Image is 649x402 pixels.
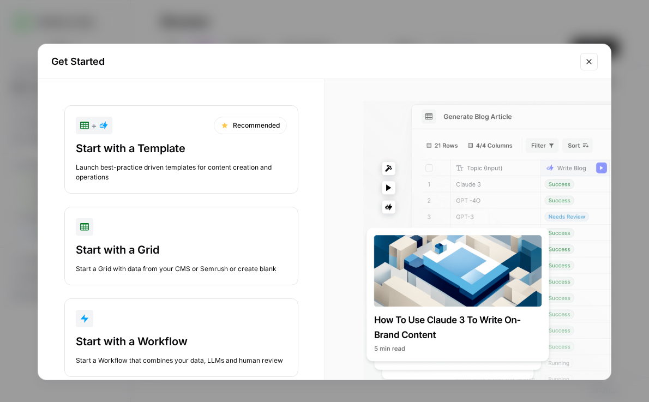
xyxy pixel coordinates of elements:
div: Start with a Grid [76,242,287,257]
button: Close modal [580,53,598,70]
button: +RecommendedStart with a TemplateLaunch best-practice driven templates for content creation and o... [64,105,298,194]
div: Launch best-practice driven templates for content creation and operations [76,163,287,182]
h2: Get Started [51,54,574,69]
div: Start with a Workflow [76,334,287,349]
div: Start a Workflow that combines your data, LLMs and human review [76,356,287,365]
div: + [80,119,108,132]
div: Start with a Template [76,141,287,156]
button: Start with a WorkflowStart a Workflow that combines your data, LLMs and human review [64,298,298,377]
div: Start a Grid with data from your CMS or Semrush or create blank [76,264,287,274]
button: Start with a GridStart a Grid with data from your CMS or Semrush or create blank [64,207,298,285]
div: Recommended [214,117,287,134]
